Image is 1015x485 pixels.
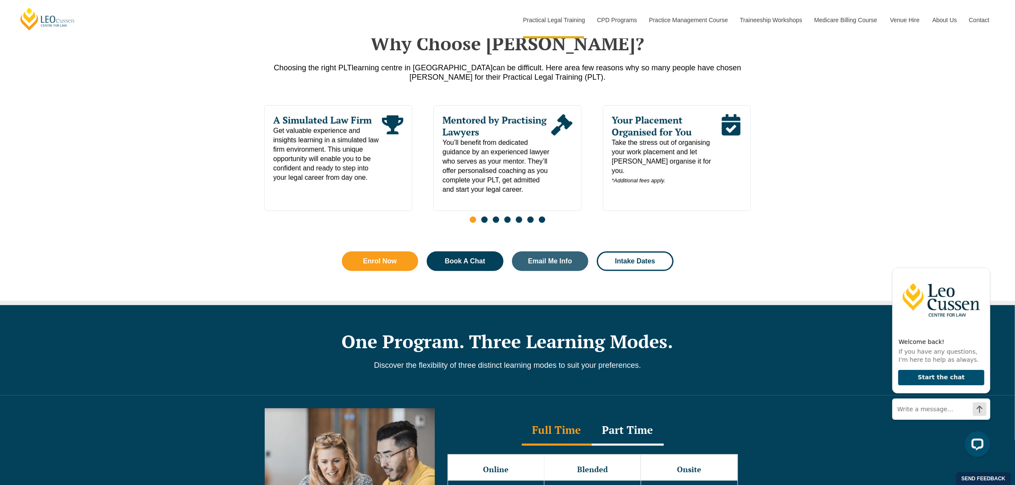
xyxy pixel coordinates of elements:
div: 2 / 7 [434,105,581,211]
div: Read More [382,114,403,182]
p: a few reasons why so many people have chosen [PERSON_NAME] for their Practical Legal Training (PLT). [265,63,751,82]
a: Intake Dates [597,251,674,271]
span: Go to slide 4 [504,217,511,223]
div: Read More [720,114,741,185]
h3: Online [449,465,544,474]
a: CPD Programs [590,2,642,38]
a: Contact [963,2,996,38]
span: Go to slide 1 [470,217,476,223]
span: A Simulated Law Firm [273,114,382,126]
span: Get valuable experience and insights learning in a simulated law firm environment. This unique op... [273,126,382,182]
a: Venue Hire [884,2,926,38]
span: Go to slide 2 [481,217,488,223]
a: About Us [926,2,963,38]
div: Read More [551,114,573,194]
span: Email Me Info [528,258,572,265]
a: Email Me Info [512,251,589,271]
a: Traineeship Workshops [734,2,808,38]
span: can be difficult. Here are [493,64,576,72]
span: Intake Dates [615,258,655,265]
p: Discover the flexibility of three distinct learning modes to suit your preferences. [265,361,751,370]
h2: Why Choose [PERSON_NAME]? [265,33,751,54]
span: Your Placement Organised for You [612,114,720,138]
iframe: LiveChat chat widget [885,251,994,464]
span: Take the stress out of organising your work placement and let [PERSON_NAME] organise it for you. [612,138,720,185]
h3: Blended [545,465,640,474]
a: Book A Chat [427,251,503,271]
span: learning centre in [GEOGRAPHIC_DATA] [352,64,492,72]
span: Book A Chat [445,258,485,265]
div: Full Time [522,416,592,446]
div: Part Time [592,416,664,446]
h2: One Program. Three Learning Modes. [265,331,751,352]
div: Slides [265,105,751,228]
div: 3 / 7 [603,105,751,211]
span: Enrol Now [363,258,397,265]
h3: Onsite [642,465,737,474]
span: Mentored by Practising Lawyers [442,114,551,138]
a: Enrol Now [342,251,419,271]
div: 1 / 7 [264,105,412,211]
span: Go to slide 3 [493,217,499,223]
em: *Additional fees apply. [612,177,665,184]
a: Practice Management Course [643,2,734,38]
span: Go to slide 6 [527,217,534,223]
span: Go to slide 5 [516,217,522,223]
span: Go to slide 7 [539,217,545,223]
a: Practical Legal Training [517,2,591,38]
a: [PERSON_NAME] Centre for Law [19,7,76,31]
span: You’ll benefit from dedicated guidance by an experienced lawyer who serves as your mentor. They’l... [442,138,551,194]
span: Choosing the right PLT [274,64,352,72]
a: Medicare Billing Course [808,2,884,38]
